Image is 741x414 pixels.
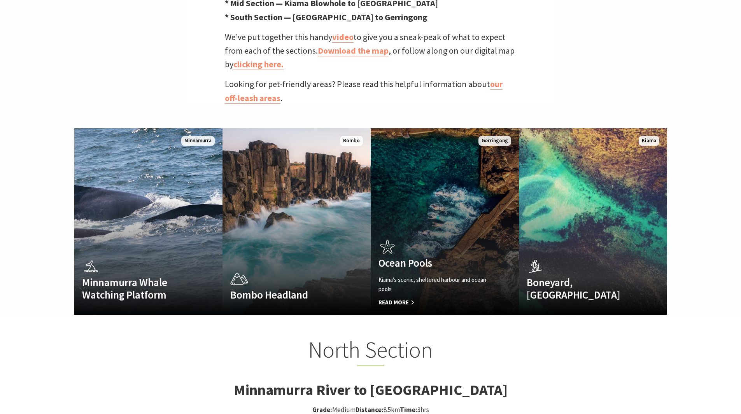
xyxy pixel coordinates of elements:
a: video [332,31,354,43]
a: Boneyard, [GEOGRAPHIC_DATA] Kiama [519,128,667,315]
a: Download the map [318,45,389,56]
h2: North Section [218,336,523,367]
span: Minnamurra [181,136,215,146]
strong: Distance: [356,405,384,414]
span: Read More [378,298,489,307]
h4: Boneyard, [GEOGRAPHIC_DATA] [527,276,637,301]
a: clicking here. [233,59,284,70]
a: Ocean Pools Kiama's scenic, sheltered harbour and ocean pools Read More Gerringong [371,128,519,315]
a: Minnamurra Whale Watching Platform Minnamurra [74,128,222,315]
strong: Time: [400,405,417,414]
span: Gerringong [478,136,511,146]
h4: Ocean Pools [378,257,489,269]
a: our off-leash areas [225,79,503,103]
h4: Minnamurra Whale Watching Platform [82,276,193,301]
strong: Grade: [312,405,332,414]
strong: Minnamurra River to [GEOGRAPHIC_DATA] [234,381,508,399]
a: Bombo Headland Bombo [222,128,371,315]
p: Kiama's scenic, sheltered harbour and ocean pools [378,275,489,294]
p: Looking for pet-friendly areas? Please read this helpful information about . [225,77,517,105]
p: We’ve put together this handy to give you a sneak-peak of what to expect from each of the section... [225,30,517,72]
span: Kiama [639,136,659,146]
h4: Bombo Headland [230,288,341,301]
strong: * South Section — [GEOGRAPHIC_DATA] to Gerringong [225,12,427,23]
span: Bombo [340,136,363,146]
